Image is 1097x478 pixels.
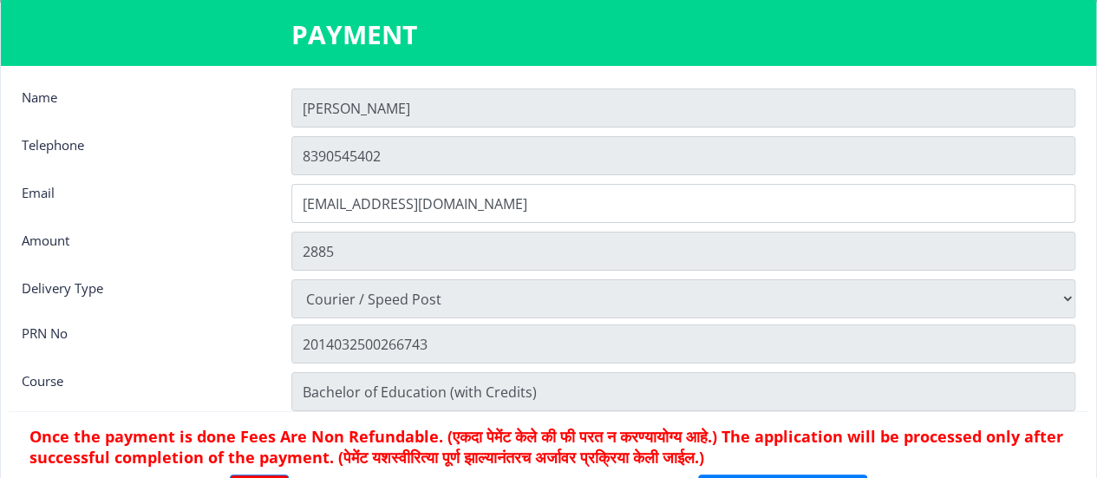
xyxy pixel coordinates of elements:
input: Zipcode [291,324,1075,363]
h6: Once the payment is done Fees Are Non Refundable. (एकदा पेमेंट केले की फी परत न करण्यायोग्य आहे.)... [29,426,1068,468]
input: Zipcode [291,372,1075,411]
div: Amount [9,232,278,266]
input: Telephone [291,136,1075,175]
div: Course [9,372,278,407]
div: Name [9,88,278,123]
div: Telephone [9,136,278,171]
div: PRN No [9,324,278,359]
input: Email [291,184,1075,223]
div: Email [9,184,278,219]
h3: PAYMENT [291,17,806,52]
input: Amount [291,232,1075,271]
input: Name [291,88,1075,128]
div: Delivery Type [9,279,278,314]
